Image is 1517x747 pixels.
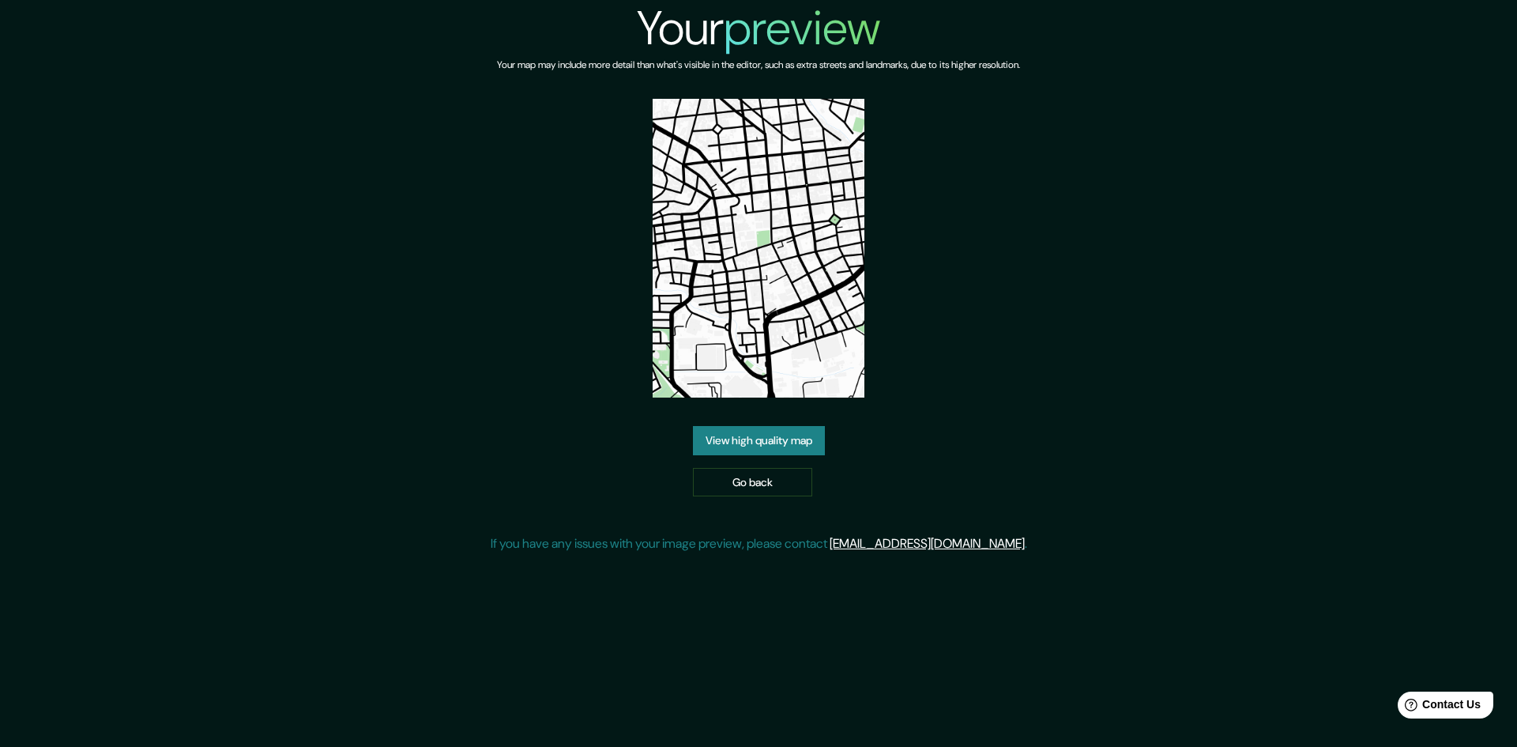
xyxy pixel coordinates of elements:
[653,99,864,398] img: created-map-preview
[1376,685,1500,730] iframe: Help widget launcher
[693,426,825,455] a: View high quality map
[693,468,812,497] a: Go back
[491,534,1027,553] p: If you have any issues with your image preview, please contact .
[830,535,1025,552] a: [EMAIL_ADDRESS][DOMAIN_NAME]
[497,57,1020,74] h6: Your map may include more detail than what's visible in the editor, such as extra streets and lan...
